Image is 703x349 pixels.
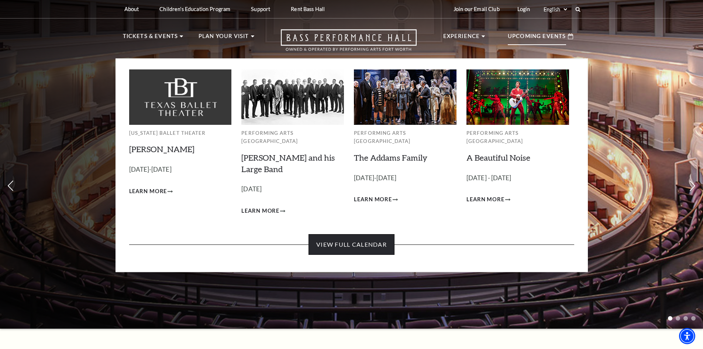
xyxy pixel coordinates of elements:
a: [PERSON_NAME] [129,144,194,154]
p: Performing Arts [GEOGRAPHIC_DATA] [241,129,344,146]
a: [PERSON_NAME] and his Large Band [241,153,335,174]
p: [DATE] - [DATE] [466,173,569,184]
p: About [124,6,139,12]
p: [DATE] [241,184,344,195]
p: [DATE]-[DATE] [354,173,456,184]
a: The Addams Family [354,153,427,162]
span: Learn More [241,206,279,216]
a: Learn More Lyle Lovett and his Large Band [241,206,285,216]
span: Learn More [354,195,392,204]
p: Tickets & Events [123,32,178,45]
p: Support [251,6,270,12]
img: Texas Ballet Theater [129,69,232,124]
a: Learn More Peter Pan [129,187,173,196]
img: Performing Arts Fort Worth [354,69,456,124]
select: Select: [542,6,568,13]
p: [US_STATE] Ballet Theater [129,129,232,137]
p: Upcoming Events [508,32,566,45]
p: [DATE]-[DATE] [129,164,232,175]
span: Learn More [466,195,504,204]
img: Performing Arts Fort Worth [241,69,344,124]
p: Experience [443,32,480,45]
a: Open this option [254,29,443,58]
a: Learn More A Beautiful Noise [466,195,510,204]
span: Learn More [129,187,167,196]
a: View Full Calendar [309,234,394,255]
a: A Beautiful Noise [466,153,530,162]
p: Children's Education Program [159,6,230,12]
p: Performing Arts [GEOGRAPHIC_DATA] [466,129,569,146]
p: Performing Arts [GEOGRAPHIC_DATA] [354,129,456,146]
p: Plan Your Visit [199,32,249,45]
a: Learn More The Addams Family [354,195,398,204]
div: Accessibility Menu [679,328,695,344]
img: Performing Arts Fort Worth [466,69,569,124]
p: Rent Bass Hall [291,6,325,12]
